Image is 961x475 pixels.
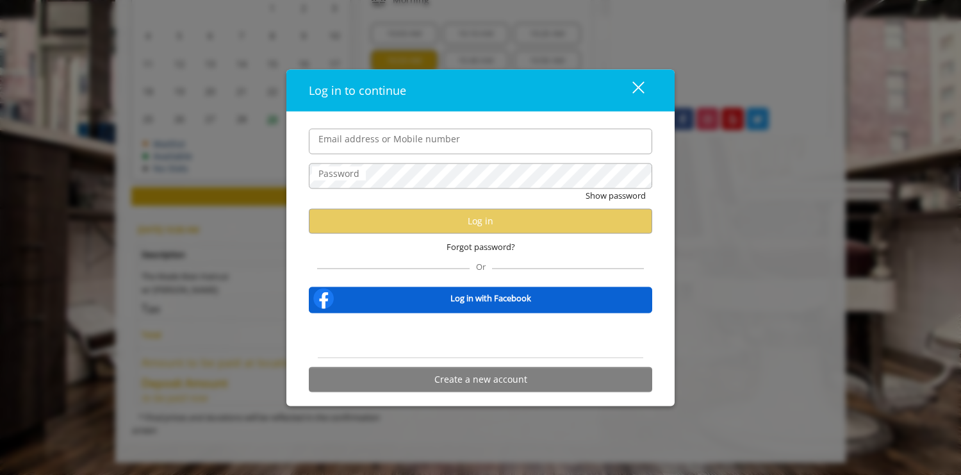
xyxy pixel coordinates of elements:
[586,188,646,202] button: Show password
[309,208,652,233] button: Log in
[407,321,554,349] iframe: Sign in with Google Button
[309,82,406,97] span: Log in to continue
[309,163,652,188] input: Password
[450,292,531,305] b: Log in with Facebook
[312,166,366,180] label: Password
[470,260,492,272] span: Or
[309,367,652,392] button: Create a new account
[311,285,336,311] img: facebook-logo
[309,128,652,154] input: Email address or Mobile number
[618,81,643,100] div: close dialog
[312,131,466,146] label: Email address or Mobile number
[447,240,515,253] span: Forgot password?
[609,77,652,103] button: close dialog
